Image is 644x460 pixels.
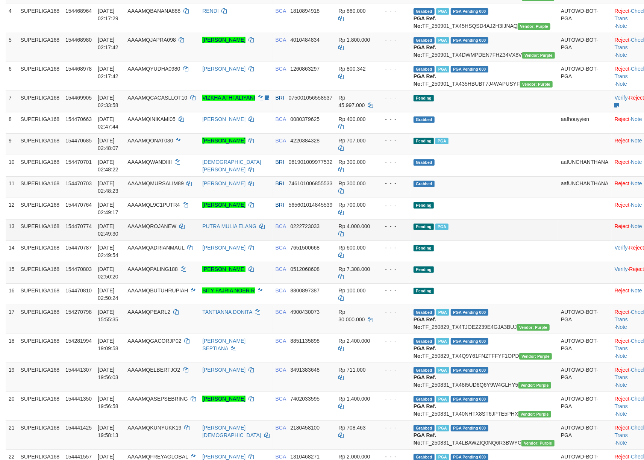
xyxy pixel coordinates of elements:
a: [PERSON_NAME] [202,116,245,122]
div: - - - [379,94,408,101]
td: TF_250831_TX48I5UD6Q6Y9W4GLHY5 [411,363,558,392]
td: 8 [6,112,18,133]
td: 7 [6,91,18,112]
td: SUPERLIGA168 [18,198,63,219]
td: 20 [6,392,18,421]
div: - - - [379,308,408,316]
a: [PERSON_NAME] SEPTIANA [202,338,245,351]
a: TANTIANNA DONITA [202,309,252,315]
span: PGA Pending [451,396,488,402]
span: Copy 746101006855533 to clipboard [289,180,333,186]
span: Rp 300.000 [338,180,365,186]
a: SITY FAJRIA NOER R [202,287,255,294]
span: PGA Pending [451,309,488,316]
span: AAAAMQBUTUHRUPIAH [127,287,188,294]
span: PGA Pending [451,367,488,374]
span: Marked by aafmaleo [436,309,449,316]
span: [DATE] 02:17:29 [98,8,118,21]
span: 154470764 [65,202,92,208]
span: PGA Pending [451,338,488,345]
span: BRI [276,180,284,186]
td: SUPERLIGA168 [18,283,63,305]
span: Copy 565601014845539 to clipboard [289,202,333,208]
span: Grabbed [414,117,435,123]
a: [PERSON_NAME] [202,66,245,72]
td: SUPERLIGA168 [18,262,63,283]
a: Reject [615,367,630,373]
a: Note [631,159,642,165]
span: Copy 7402033595 to clipboard [290,396,320,402]
a: Reject [615,396,630,402]
span: [DATE] 02:17:42 [98,37,118,50]
span: Rp 45.997.000 [338,95,365,108]
span: AAAAMQONAT030 [127,138,173,144]
a: Reject [615,287,630,294]
span: 154470663 [65,116,92,122]
span: [DATE] 02:48:07 [98,138,118,151]
span: BCA [276,309,286,315]
span: [DATE] 19:56:58 [98,396,118,409]
span: Grabbed [414,8,435,15]
a: Note [616,23,627,29]
span: Marked by aafchoeunmanni [436,37,449,44]
span: Rp 860.000 [338,8,365,14]
span: Vendor URL: https://trx4.1velocity.biz [518,411,551,418]
span: Marked by aafnonsreyleab [436,338,449,345]
span: 154441307 [65,367,92,373]
td: SUPERLIGA168 [18,305,63,334]
td: TF_250829_TX4TJOEZ239E4GJA3BUJ [411,305,558,334]
a: [DEMOGRAPHIC_DATA][PERSON_NAME] [202,159,261,172]
span: BRI [276,95,284,101]
span: Marked by aafchoeunmanni [436,66,449,73]
span: 154470703 [65,180,92,186]
td: SUPERLIGA168 [18,219,63,241]
span: 154468964 [65,8,92,14]
td: 4 [6,4,18,33]
span: Copy 4900430073 to clipboard [290,309,320,315]
span: 154470685 [65,138,92,144]
a: Reject [615,454,630,460]
b: PGA Ref. No: [414,44,436,58]
span: Rp 711.000 [338,367,365,373]
td: SUPERLIGA168 [18,241,63,262]
span: Grabbed [414,338,435,345]
span: PGA Pending [451,8,488,15]
div: - - - [379,395,408,402]
div: - - - [379,115,408,123]
span: BCA [276,396,286,402]
span: AAAAMQINIKAMI05 [127,116,176,122]
a: [PERSON_NAME] [202,245,245,251]
td: SUPERLIGA168 [18,112,63,133]
span: Pending [414,288,434,294]
td: SUPERLIGA168 [18,91,63,112]
span: 154270798 [65,309,92,315]
span: Pending [414,138,434,144]
span: AAAAMQADRIANMAUL [127,245,184,251]
span: 154470787 [65,245,92,251]
span: Marked by aafnonsreyleab [435,138,449,144]
td: 11 [6,176,18,198]
span: Grabbed [414,367,435,374]
span: Rp 300.000 [338,159,365,165]
div: - - - [379,180,408,187]
span: AAAAMQBANANA888 [127,8,180,14]
span: Rp 800.342 [338,66,365,72]
span: [DATE] 02:33:58 [98,95,118,108]
div: - - - [379,36,408,44]
span: [DATE] 02:47:44 [98,116,118,130]
span: Grabbed [414,66,435,73]
span: 154470701 [65,159,92,165]
span: [DATE] 02:17:42 [98,66,118,79]
a: Verify [615,245,628,251]
a: Note [631,116,642,122]
td: AUTOWD-BOT-PGA [558,4,612,33]
span: Pending [414,266,434,273]
span: BCA [276,287,286,294]
td: 10 [6,155,18,176]
span: Rp 600.000 [338,245,365,251]
span: Vendor URL: https://trx4.1velocity.biz [518,23,550,30]
span: [DATE] 02:50:24 [98,287,118,301]
span: Marked by aafsoycanthlai [436,367,449,374]
span: Copy 4220384328 to clipboard [290,138,320,144]
td: TF_250831_TX40NHTX8ST6JPTE5PHX [411,392,558,421]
